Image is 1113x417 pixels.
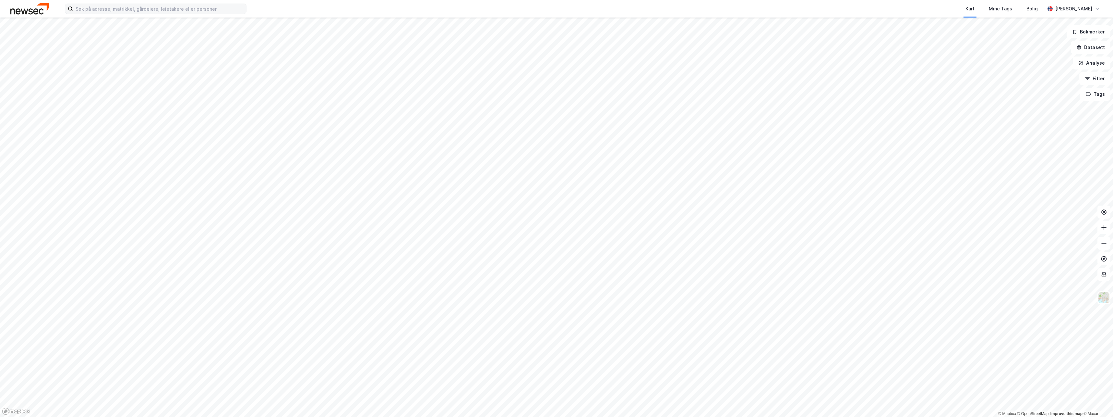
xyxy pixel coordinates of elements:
[1073,57,1110,69] button: Analyse
[1017,411,1049,416] a: OpenStreetMap
[965,5,975,13] div: Kart
[1081,386,1113,417] div: Kontrollprogram for chat
[73,4,246,14] input: Søk på adresse, matrikkel, gårdeiere, leietakere eller personer
[1055,5,1092,13] div: [PERSON_NAME]
[1050,411,1083,416] a: Improve this map
[1098,292,1110,304] img: Z
[989,5,1012,13] div: Mine Tags
[1079,72,1110,85] button: Filter
[998,411,1016,416] a: Mapbox
[2,408,30,415] a: Mapbox homepage
[1081,386,1113,417] iframe: Chat Widget
[1067,25,1110,38] button: Bokmerker
[1026,5,1038,13] div: Bolig
[1071,41,1110,54] button: Datasett
[10,3,49,14] img: newsec-logo.f6e21ccffca1b3a03d2d.png
[1080,88,1110,101] button: Tags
